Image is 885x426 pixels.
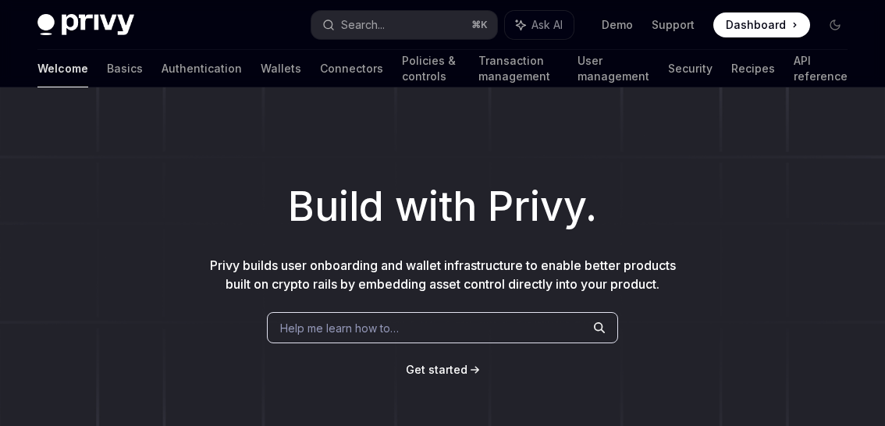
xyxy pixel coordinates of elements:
button: Search...⌘K [311,11,496,39]
span: Help me learn how to… [280,320,399,336]
a: Support [652,17,695,33]
a: Authentication [162,50,242,87]
a: Recipes [731,50,775,87]
a: Basics [107,50,143,87]
span: Get started [406,363,467,376]
a: Connectors [320,50,383,87]
span: Dashboard [726,17,786,33]
img: dark logo [37,14,134,36]
div: Search... [341,16,385,34]
button: Ask AI [505,11,574,39]
h1: Build with Privy. [25,176,860,237]
a: Welcome [37,50,88,87]
a: API reference [794,50,848,87]
a: Security [668,50,713,87]
span: ⌘ K [471,19,488,31]
a: Wallets [261,50,301,87]
button: Toggle dark mode [823,12,848,37]
a: Demo [602,17,633,33]
span: Privy builds user onboarding and wallet infrastructure to enable better products built on crypto ... [210,257,676,292]
a: Dashboard [713,12,810,37]
span: Ask AI [531,17,563,33]
a: Policies & controls [402,50,460,87]
a: Get started [406,362,467,378]
a: Transaction management [478,50,559,87]
a: User management [578,50,649,87]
